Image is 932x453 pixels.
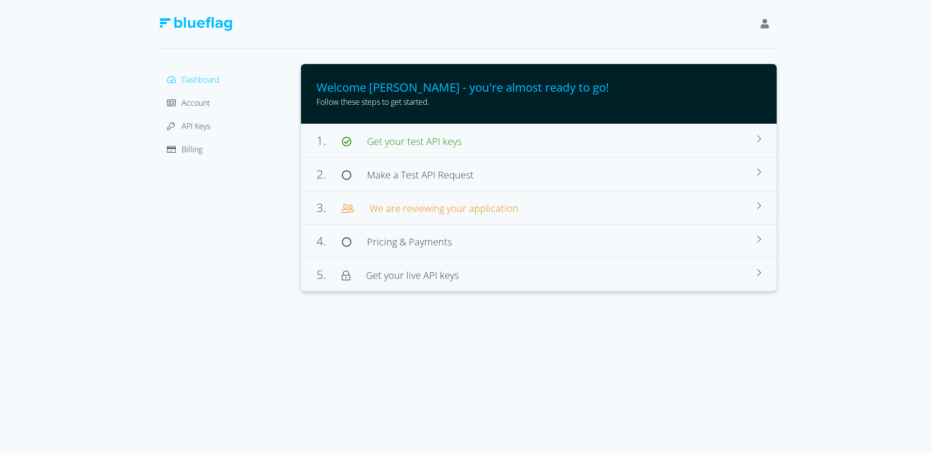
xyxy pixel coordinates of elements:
[369,202,518,215] span: We are reviewing your application
[167,121,210,131] a: API Keys
[316,79,609,95] span: Welcome [PERSON_NAME] - you're almost ready to go!
[367,235,452,248] span: Pricing & Payments
[167,74,219,85] a: Dashboard
[366,269,459,282] span: Get your live API keys
[316,132,342,148] span: 1.
[182,144,202,155] span: Billing
[182,97,210,108] span: Account
[367,135,462,148] span: Get your test API keys
[316,233,342,249] span: 4.
[182,74,219,85] span: Dashboard
[316,266,342,282] span: 5.
[316,199,342,215] span: 3.
[316,166,342,182] span: 2.
[182,121,210,131] span: API Keys
[167,144,202,155] a: Billing
[167,97,210,108] a: Account
[367,168,474,181] span: Make a Test API Request
[316,97,430,107] span: Follow these steps to get started.
[159,17,232,31] img: Blue Flag Logo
